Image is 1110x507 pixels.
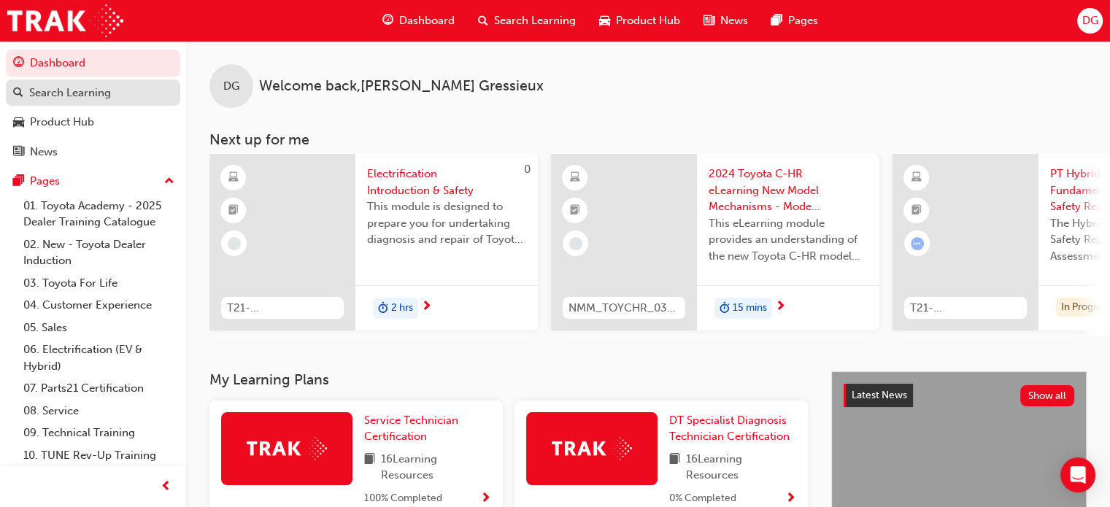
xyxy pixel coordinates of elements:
[367,166,526,198] span: Electrification Introduction & Safety
[524,163,531,176] span: 0
[570,169,580,187] span: learningResourceType_ELEARNING-icon
[228,169,239,187] span: learningResourceType_ELEARNING-icon
[1020,385,1075,406] button: Show all
[18,444,180,467] a: 10. TUNE Rev-Up Training
[13,57,24,70] span: guage-icon
[30,144,58,160] div: News
[569,300,679,317] span: NMM_TOYCHR_032024_MODULE_1
[29,85,111,101] div: Search Learning
[18,272,180,295] a: 03. Toyota For Life
[18,377,180,400] a: 07. Parts21 Certification
[13,87,23,100] span: search-icon
[494,12,576,29] span: Search Learning
[1082,12,1098,29] span: DG
[771,12,782,30] span: pages-icon
[570,201,580,220] span: booktick-icon
[587,6,692,36] a: car-iconProduct Hub
[911,201,922,220] span: booktick-icon
[720,299,730,318] span: duration-icon
[788,12,818,29] span: Pages
[13,116,24,129] span: car-icon
[1077,8,1103,34] button: DG
[247,437,327,460] img: Trak
[382,12,393,30] span: guage-icon
[18,294,180,317] a: 04. Customer Experience
[704,12,714,30] span: news-icon
[7,4,123,37] img: Trak
[227,300,338,317] span: T21-FOD_HVIS_PREREQ
[669,414,790,444] span: DT Specialist Diagnosis Technician Certification
[364,451,375,484] span: book-icon
[18,317,180,339] a: 05. Sales
[228,201,239,220] span: booktick-icon
[259,78,544,95] span: Welcome back , [PERSON_NAME] Gressieux
[364,414,458,444] span: Service Technician Certification
[18,422,180,444] a: 09. Technical Training
[164,172,174,191] span: up-icon
[478,12,488,30] span: search-icon
[669,490,736,507] span: 0 % Completed
[6,50,180,77] a: Dashboard
[421,301,432,314] span: next-icon
[364,490,442,507] span: 100 % Completed
[852,389,907,401] span: Latest News
[6,139,180,166] a: News
[785,492,796,506] span: Show Progress
[480,492,491,506] span: Show Progress
[669,412,796,445] a: DT Specialist Diagnosis Technician Certification
[720,12,748,29] span: News
[367,198,526,248] span: This module is designed to prepare you for undertaking diagnosis and repair of Toyota & Lexus Ele...
[733,300,767,317] span: 15 mins
[18,195,180,233] a: 01. Toyota Academy - 2025 Dealer Training Catalogue
[844,384,1074,407] a: Latest NewsShow all
[209,154,538,330] a: 0T21-FOD_HVIS_PREREQElectrification Introduction & SafetyThis module is designed to prepare you f...
[466,6,587,36] a: search-iconSearch Learning
[13,175,24,188] span: pages-icon
[692,6,760,36] a: news-iconNews
[399,12,455,29] span: Dashboard
[599,12,610,30] span: car-icon
[228,237,241,250] span: learningRecordVerb_NONE-icon
[569,237,582,250] span: learningRecordVerb_NONE-icon
[391,300,413,317] span: 2 hrs
[709,215,868,265] span: This eLearning module provides an understanding of the new Toyota C-HR model line-up and their Ka...
[13,146,24,159] span: news-icon
[551,154,879,330] a: NMM_TOYCHR_032024_MODULE_12024 Toyota C-HR eLearning New Model Mechanisms - Model Outline (Module...
[371,6,466,36] a: guage-iconDashboard
[910,300,1021,317] span: T21-PTHV_HYBRID_PRE_EXAM
[30,114,94,131] div: Product Hub
[364,412,491,445] a: Service Technician Certification
[381,451,491,484] span: 16 Learning Resources
[775,301,786,314] span: next-icon
[378,299,388,318] span: duration-icon
[709,166,868,215] span: 2024 Toyota C-HR eLearning New Model Mechanisms - Model Outline (Module 1)
[552,437,632,460] img: Trak
[161,478,171,496] span: prev-icon
[6,47,180,168] button: DashboardSearch LearningProduct HubNews
[760,6,830,36] a: pages-iconPages
[6,109,180,136] a: Product Hub
[669,451,680,484] span: book-icon
[911,237,924,250] span: learningRecordVerb_ATTEMPT-icon
[18,400,180,422] a: 08. Service
[209,371,808,388] h3: My Learning Plans
[18,338,180,377] a: 06. Electrification (EV & Hybrid)
[30,173,60,190] div: Pages
[1060,457,1095,492] div: Open Intercom Messenger
[686,451,796,484] span: 16 Learning Resources
[18,233,180,272] a: 02. New - Toyota Dealer Induction
[186,131,1110,148] h3: Next up for me
[6,168,180,195] button: Pages
[223,78,239,95] span: DG
[616,12,680,29] span: Product Hub
[911,169,922,187] span: learningResourceType_ELEARNING-icon
[6,80,180,107] a: Search Learning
